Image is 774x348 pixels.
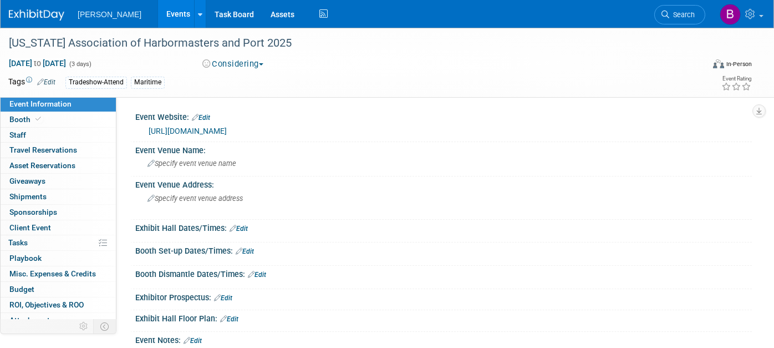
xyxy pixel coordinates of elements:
span: [PERSON_NAME] [78,10,141,19]
div: In-Person [726,60,752,68]
span: Playbook [9,254,42,263]
span: Shipments [9,192,47,201]
a: Client Event [1,220,116,235]
a: Edit [192,114,210,122]
div: Tradeshow-Attend [65,77,127,88]
img: Format-Inperson.png [713,59,724,68]
td: Toggle Event Tabs [94,319,116,334]
div: Event Venue Name: [135,142,752,156]
span: Budget [9,285,34,294]
a: Event Information [1,97,116,112]
img: ExhibitDay [9,9,64,21]
div: Exhibitor Prospectus: [135,289,752,304]
a: Misc. Expenses & Credits [1,266,116,281]
a: Staff [1,128,116,143]
span: Tasks [8,238,28,247]
div: Event Venue Address: [135,176,752,190]
span: Travel Reservations [9,145,77,154]
span: Specify event venue name [147,159,236,168]
span: Booth [9,115,43,124]
a: Sponsorships [1,205,116,220]
div: [US_STATE] Association of Harbormasters and Port 2025 [5,33,689,53]
td: Tags [8,76,55,89]
div: Exhibit Hall Floor Plan: [135,310,752,325]
td: Personalize Event Tab Strip [74,319,94,334]
span: (3 days) [68,60,91,68]
a: Edit [214,294,232,302]
div: Exhibit Hall Dates/Times: [135,220,752,234]
a: [URL][DOMAIN_NAME] [149,127,227,135]
div: Event Format [642,58,752,74]
a: Giveaways [1,174,116,189]
span: Specify event venue address [147,194,243,203]
div: Event Website: [135,109,752,123]
div: Event Notes: [135,332,752,346]
a: Edit [37,78,55,86]
a: Edit [248,271,266,279]
span: ROI, Objectives & ROO [9,300,84,309]
a: Travel Reservations [1,143,116,158]
button: Considering [198,58,268,70]
a: Search [654,5,705,24]
a: Playbook [1,251,116,266]
a: Budget [1,282,116,297]
a: Booth [1,112,116,127]
a: Shipments [1,189,116,204]
span: Event Information [9,99,72,108]
span: Sponsorships [9,208,57,216]
img: Buse Onen [720,4,741,25]
a: Attachments [1,313,116,328]
a: Edit [184,337,202,345]
span: [DATE] [DATE] [8,58,67,68]
a: ROI, Objectives & ROO [1,297,116,312]
div: Maritime [131,77,165,88]
span: Staff [9,130,26,139]
div: Booth Set-up Dates/Times: [135,243,752,257]
a: Edit [230,225,248,233]
a: Tasks [1,235,116,250]
i: Booth reservation complete [35,116,41,122]
div: Event Rating [721,76,751,82]
a: Edit [220,315,238,323]
a: Edit [236,248,254,255]
span: Misc. Expenses & Credits [9,269,96,278]
span: Giveaways [9,176,45,185]
span: to [32,59,43,68]
span: Client Event [9,223,51,232]
span: Asset Reservations [9,161,75,170]
div: Booth Dismantle Dates/Times: [135,266,752,280]
a: Asset Reservations [1,158,116,173]
span: Attachments [9,316,54,325]
span: Search [669,11,695,19]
